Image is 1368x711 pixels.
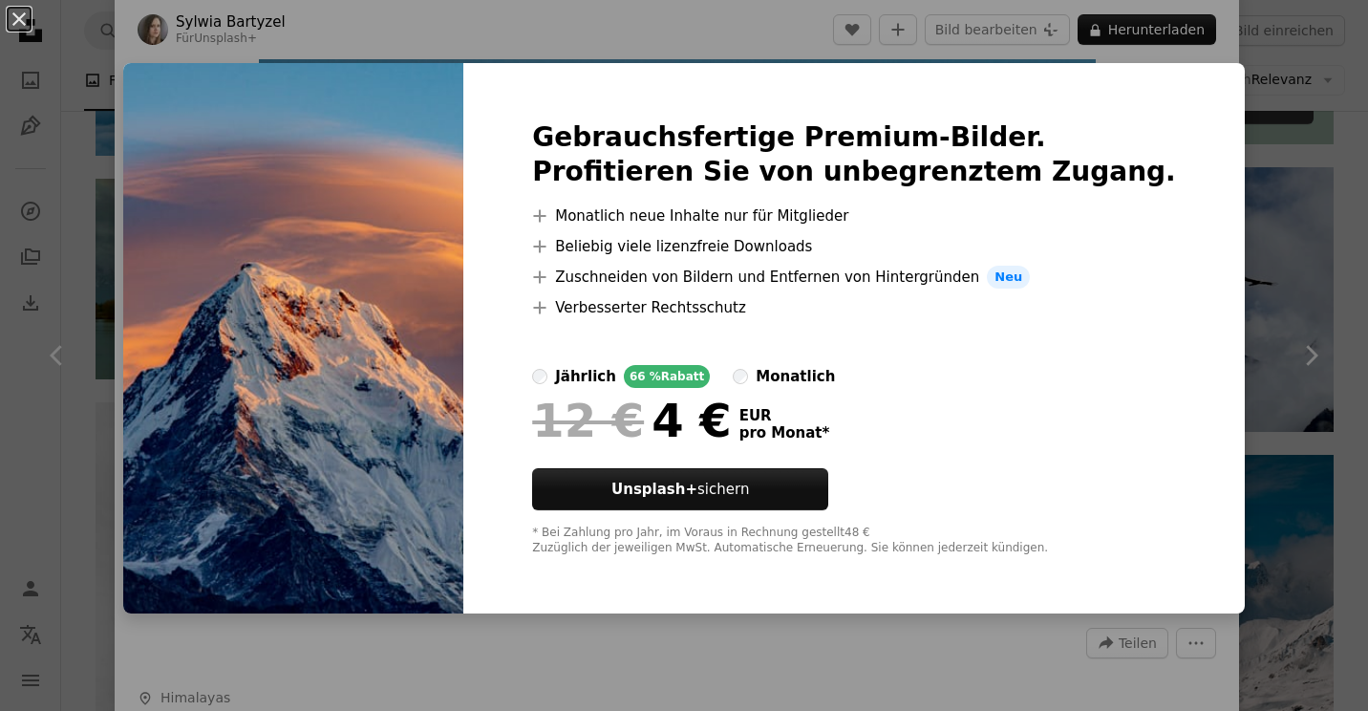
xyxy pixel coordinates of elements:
li: Beliebig viele lizenzfreie Downloads [532,235,1176,258]
button: Unsplash+sichern [532,468,828,510]
span: 12 € [532,396,644,445]
li: Verbesserter Rechtsschutz [532,296,1176,319]
input: jährlich66 %Rabatt [532,369,547,384]
div: jährlich [555,365,616,388]
div: * Bei Zahlung pro Jahr, im Voraus in Rechnung gestellt 48 € Zuzüglich der jeweiligen MwSt. Automa... [532,526,1176,556]
li: Zuschneiden von Bildern und Entfernen von Hintergründen [532,266,1176,289]
strong: Unsplash+ [611,481,697,498]
input: monatlich [733,369,748,384]
span: Neu [987,266,1030,289]
span: pro Monat * [739,424,830,442]
span: EUR [739,407,830,424]
div: monatlich [756,365,835,388]
img: premium_photo-1688645554172-d3aef5f837ce [123,63,463,614]
div: 4 € [532,396,731,445]
li: Monatlich neue Inhalte nur für Mitglieder [532,205,1176,227]
div: 66 % Rabatt [624,365,710,388]
h2: Gebrauchsfertige Premium-Bilder. Profitieren Sie von unbegrenztem Zugang. [532,120,1176,189]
